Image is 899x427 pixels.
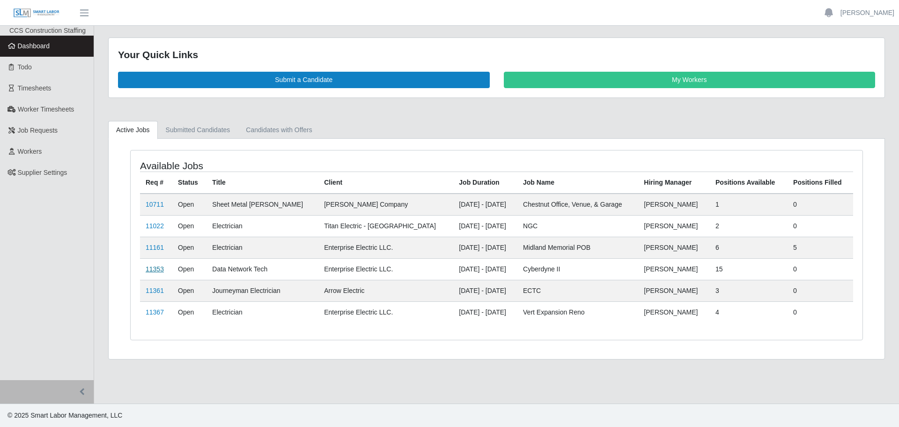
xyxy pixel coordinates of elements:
a: 11367 [146,308,164,316]
th: Title [206,172,318,194]
td: [PERSON_NAME] [638,237,710,258]
th: Hiring Manager [638,172,710,194]
td: 5 [788,237,853,258]
th: Req # [140,172,172,194]
span: Job Requests [18,127,58,134]
td: Arrow Electric [318,280,453,301]
td: Enterprise Electric LLC. [318,237,453,258]
td: 4 [710,301,788,323]
td: Vert Expansion Reno [517,301,638,323]
td: [DATE] - [DATE] [453,194,517,216]
td: Titan Electric - [GEOGRAPHIC_DATA] [318,215,453,237]
td: [PERSON_NAME] Company [318,194,453,216]
td: Enterprise Electric LLC. [318,258,453,280]
td: [DATE] - [DATE] [453,301,517,323]
h4: Available Jobs [140,160,429,172]
span: Todo [18,63,32,71]
a: 10711 [146,201,164,208]
a: 11353 [146,265,164,273]
a: Submit a Candidate [118,72,490,88]
td: [DATE] - [DATE] [453,280,517,301]
th: Positions Available [710,172,788,194]
td: Open [172,280,206,301]
td: Cyberdyne II [517,258,638,280]
td: [DATE] - [DATE] [453,258,517,280]
td: ECTC [517,280,638,301]
img: SLM Logo [13,8,60,18]
span: Timesheets [18,84,52,92]
td: 0 [788,301,853,323]
a: 11022 [146,222,164,230]
td: Journeyman Electrician [206,280,318,301]
div: Your Quick Links [118,47,875,62]
td: Open [172,215,206,237]
td: [PERSON_NAME] [638,258,710,280]
th: Positions Filled [788,172,853,194]
td: [DATE] - [DATE] [453,215,517,237]
td: [PERSON_NAME] [638,194,710,216]
td: 2 [710,215,788,237]
td: Open [172,237,206,258]
td: Electrician [206,215,318,237]
a: Candidates with Offers [238,121,320,139]
td: 0 [788,194,853,216]
td: [DATE] - [DATE] [453,237,517,258]
span: Supplier Settings [18,169,67,176]
td: 15 [710,258,788,280]
td: NGC [517,215,638,237]
td: Data Network Tech [206,258,318,280]
span: © 2025 Smart Labor Management, LLC [7,412,122,419]
th: Status [172,172,206,194]
th: Job Name [517,172,638,194]
td: 0 [788,215,853,237]
td: [PERSON_NAME] [638,215,710,237]
td: Open [172,301,206,323]
td: Chestnut Office, Venue, & Garage [517,194,638,216]
td: 1 [710,194,788,216]
td: 0 [788,258,853,280]
th: Client [318,172,453,194]
td: Open [172,194,206,216]
td: Electrician [206,301,318,323]
td: 3 [710,280,788,301]
td: [PERSON_NAME] [638,301,710,323]
span: Workers [18,148,42,155]
th: Job Duration [453,172,517,194]
a: Submitted Candidates [158,121,238,139]
a: 11161 [146,244,164,251]
a: My Workers [504,72,876,88]
span: CCS Construction Staffing [9,27,86,34]
td: 6 [710,237,788,258]
td: Sheet Metal [PERSON_NAME] [206,194,318,216]
td: [PERSON_NAME] [638,280,710,301]
span: Worker Timesheets [18,105,74,113]
td: 0 [788,280,853,301]
a: 11361 [146,287,164,294]
td: Enterprise Electric LLC. [318,301,453,323]
td: Midland Memorial POB [517,237,638,258]
a: Active Jobs [108,121,158,139]
span: Dashboard [18,42,50,50]
a: [PERSON_NAME] [840,8,894,18]
td: Open [172,258,206,280]
td: Electrician [206,237,318,258]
